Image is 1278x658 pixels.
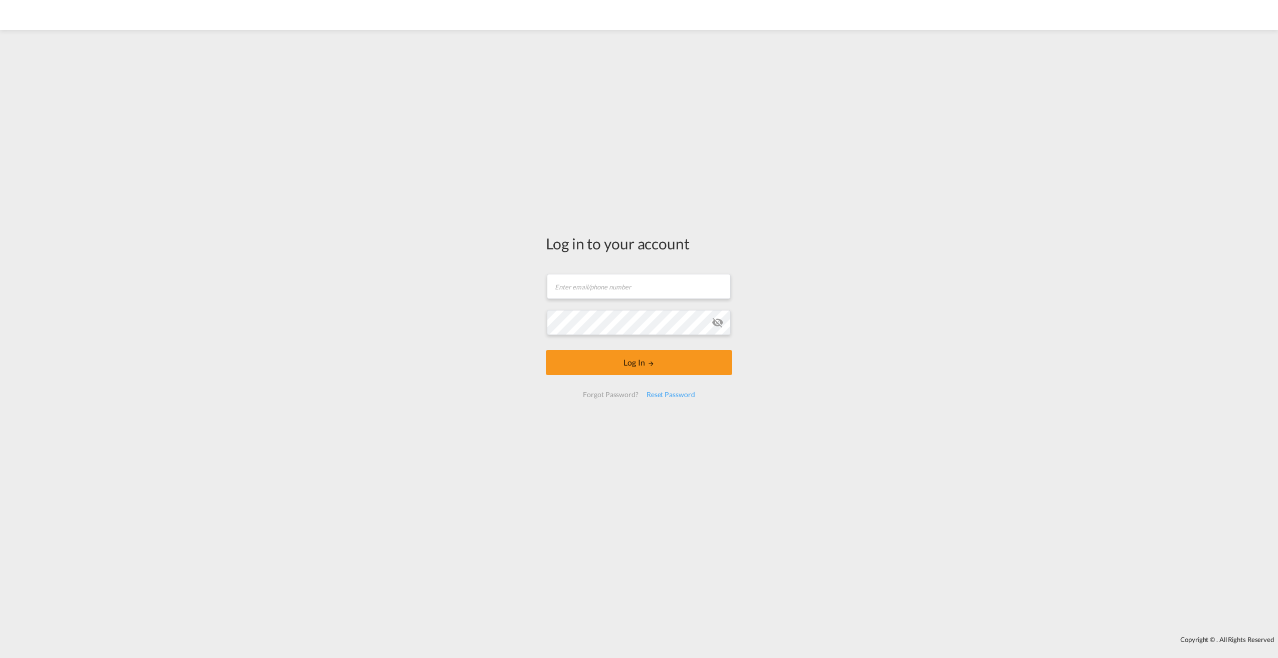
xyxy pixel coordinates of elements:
[547,274,731,299] input: Enter email/phone number
[546,233,732,254] div: Log in to your account
[712,316,724,328] md-icon: icon-eye-off
[643,386,699,404] div: Reset Password
[546,350,732,375] button: LOGIN
[579,386,642,404] div: Forgot Password?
